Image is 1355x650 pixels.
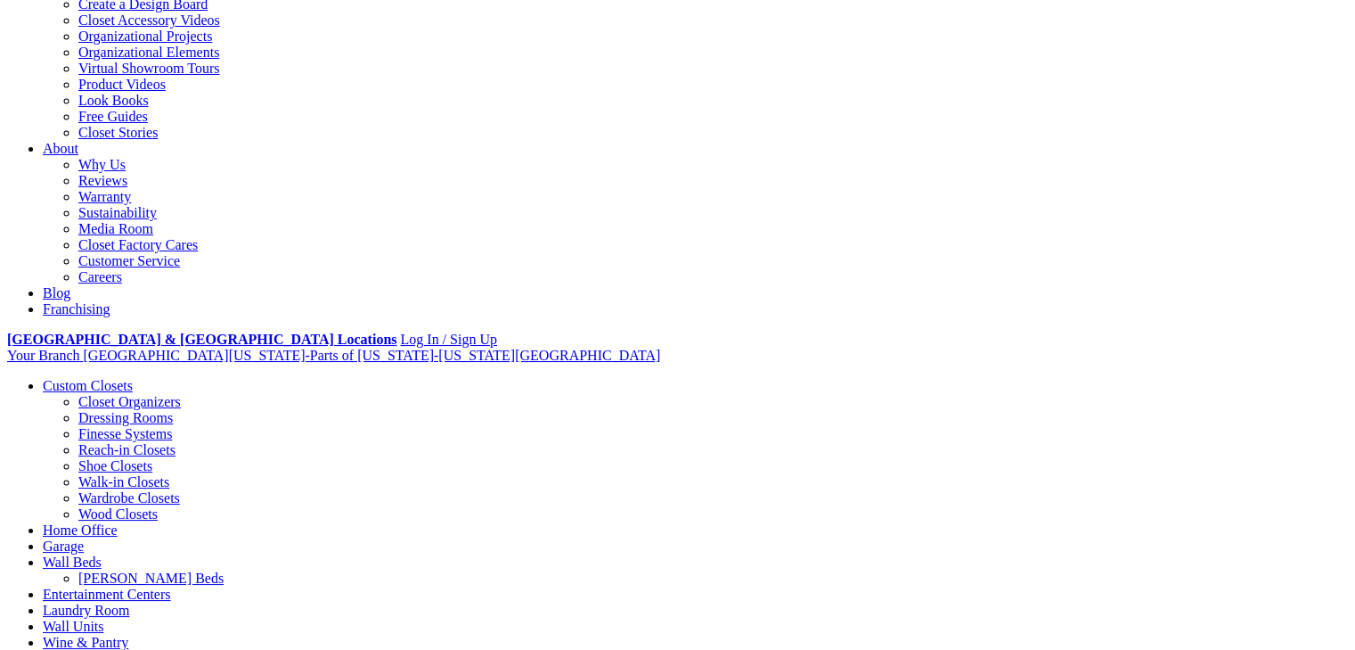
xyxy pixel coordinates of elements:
a: Wall Units [43,619,103,634]
a: Warranty [78,189,131,204]
a: Entertainment Centers [43,587,171,602]
a: [GEOGRAPHIC_DATA] & [GEOGRAPHIC_DATA] Locations [7,332,396,347]
a: Media Room [78,221,153,236]
a: Laundry Room [43,603,129,618]
a: Organizational Projects [78,29,212,44]
a: Reach-in Closets [78,442,175,457]
a: Walk-in Closets [78,474,169,490]
a: Product Videos [78,77,166,92]
a: Closet Factory Cares [78,237,198,252]
a: [PERSON_NAME] Beds [78,571,224,586]
a: Careers [78,269,122,284]
a: Wine & Pantry [43,635,128,650]
a: Shoe Closets [78,458,152,473]
a: Sustainability [78,205,157,220]
a: Customer Service [78,253,180,268]
a: Franchising [43,301,110,317]
a: Custom Closets [43,378,133,393]
a: Log In / Sign Up [400,332,496,347]
a: Home Office [43,522,118,538]
a: Blog [43,285,70,300]
a: Wood Closets [78,506,158,522]
a: Look Books [78,93,149,108]
a: Closet Organizers [78,394,181,409]
a: Closet Accessory Videos [78,12,220,28]
a: Wall Beds [43,555,102,570]
a: Dressing Rooms [78,410,173,425]
a: Wardrobe Closets [78,490,180,506]
a: Your Branch [GEOGRAPHIC_DATA][US_STATE]-Parts of [US_STATE]-[US_STATE][GEOGRAPHIC_DATA] [7,348,660,363]
a: Organizational Elements [78,45,219,60]
a: Virtual Showroom Tours [78,61,220,76]
span: Your Branch [7,348,79,363]
a: Free Guides [78,109,148,124]
a: Finesse Systems [78,426,172,441]
a: Garage [43,539,84,554]
a: Reviews [78,173,127,188]
span: [GEOGRAPHIC_DATA][US_STATE]-Parts of [US_STATE]-[US_STATE][GEOGRAPHIC_DATA] [83,348,660,363]
a: Why Us [78,157,126,172]
a: About [43,141,78,156]
a: Closet Stories [78,125,158,140]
